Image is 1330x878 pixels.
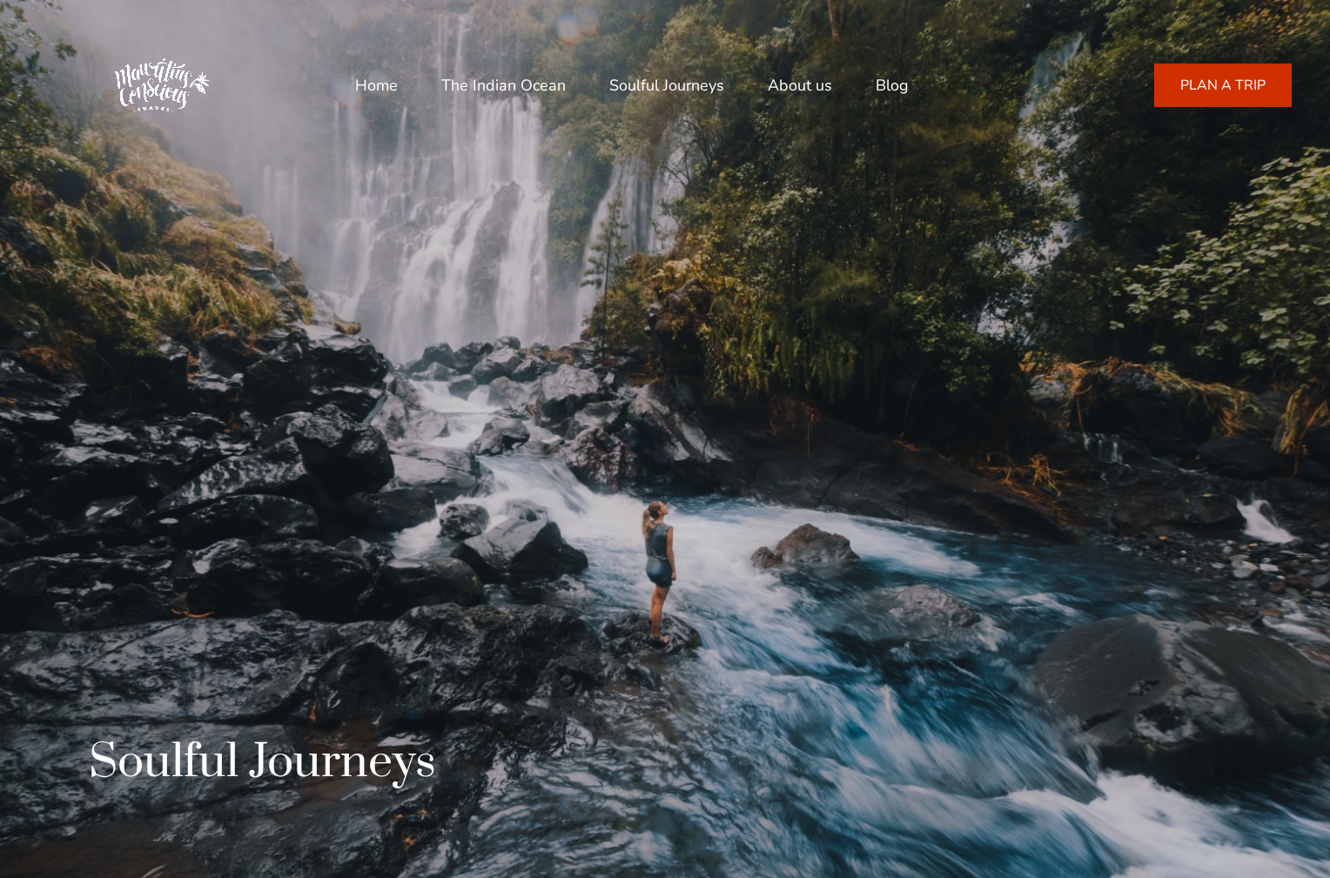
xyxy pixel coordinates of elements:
[768,64,832,106] a: About us
[876,64,909,106] a: Blog
[441,64,566,106] a: The Indian Ocean
[355,64,398,106] a: Home
[609,64,724,106] a: Soulful Journeys
[1154,64,1292,107] a: PLAN A TRIP
[89,734,436,791] h1: Soulful Journeys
